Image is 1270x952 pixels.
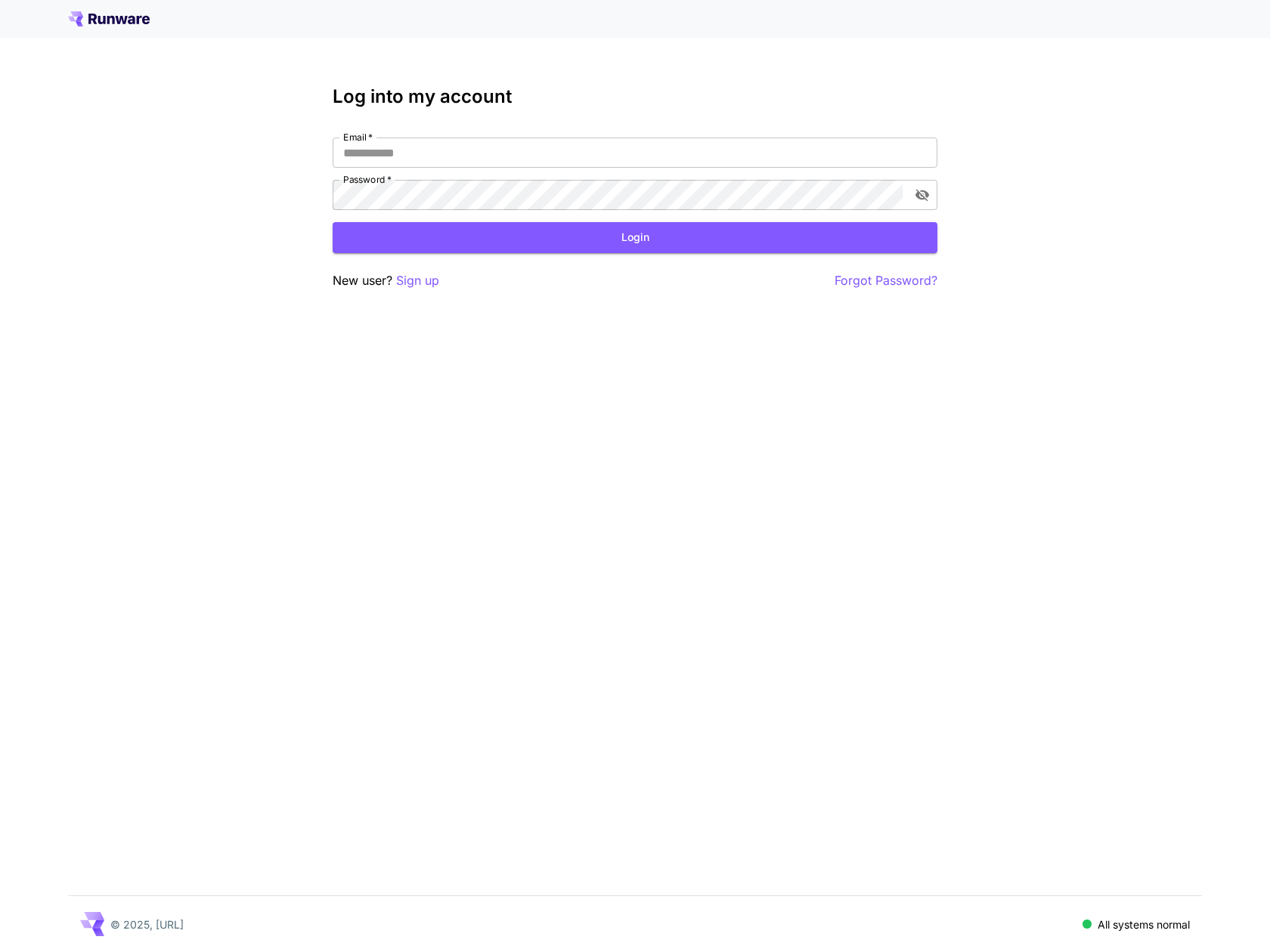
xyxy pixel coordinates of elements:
button: Login [333,222,937,253]
p: © 2025, [URL] [110,916,184,932]
label: Password [343,173,392,186]
p: New user? [333,271,439,290]
p: All systems normal [1098,916,1190,932]
label: Email [343,131,373,144]
button: Forgot Password? [835,271,937,290]
button: toggle password visibility [909,181,936,209]
h3: Log into my account [333,86,937,107]
button: Sign up [396,271,439,290]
